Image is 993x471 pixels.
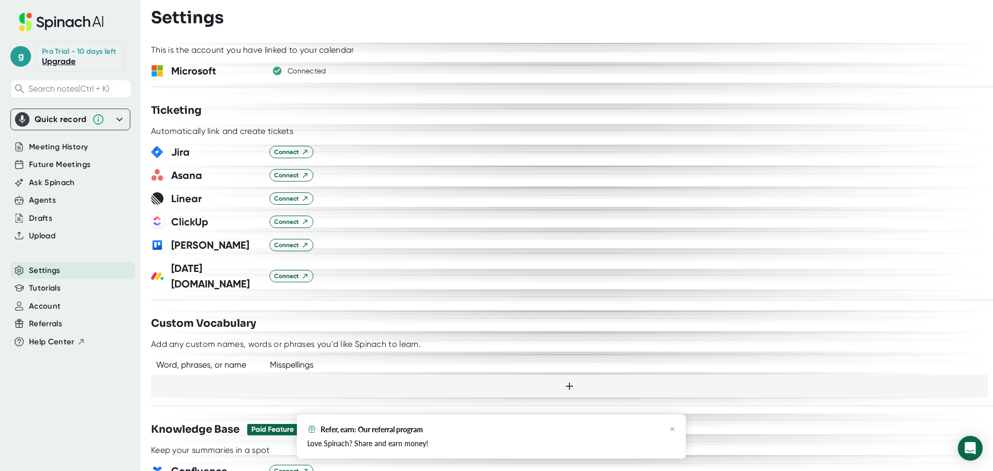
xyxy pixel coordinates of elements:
h3: [DATE][DOMAIN_NAME] [171,261,262,292]
button: Future Meetings [29,159,91,171]
div: Pro Trial - 10 days left [42,47,116,56]
button: Ask Spinach [29,177,75,189]
button: Agents [29,194,56,206]
button: Connect [269,239,313,251]
h3: Settings [151,8,224,27]
h3: Asana [171,168,262,183]
h3: ClickUp [171,214,262,230]
button: Drafts [29,212,52,224]
div: Quick record [15,109,126,130]
button: Connect [269,270,313,282]
h3: Jira [171,144,262,160]
h3: Linear [171,191,262,206]
button: Meeting History [29,141,88,153]
div: Misspellings [270,360,313,370]
span: Connect [274,217,309,226]
span: g [10,46,31,67]
h3: Microsoft [171,63,262,79]
h3: Custom Vocabulary [151,316,256,331]
span: Connect [274,240,309,250]
div: Connected [288,67,326,76]
div: Keep your summaries in a spot [151,445,270,455]
span: Connect [274,147,309,157]
h3: Knowledge Base [151,422,239,437]
button: Referrals [29,318,62,330]
div: Open Intercom Messenger [958,436,983,461]
button: Tutorials [29,282,61,294]
button: Upload [29,230,55,242]
span: Connect [274,194,309,203]
button: Account [29,300,61,312]
h3: [PERSON_NAME] [171,237,262,253]
span: Connect [274,171,309,180]
span: Help Center [29,336,74,348]
span: Search notes (Ctrl + K) [28,84,109,94]
div: Quick record [35,114,87,125]
button: Connect [269,192,313,205]
button: Help Center [29,336,85,348]
div: This is the account you have linked to your calendar [151,45,354,55]
h3: Ticketing [151,103,202,118]
span: Connect [274,271,309,281]
div: Add any custom names, words or phrases you'd like Spinach to learn. [151,339,421,350]
a: Upgrade [42,56,76,66]
button: Connect [269,169,313,181]
div: Automatically link and create tickets [151,126,293,136]
div: Word, phrases, or name [151,360,260,370]
button: Connect [269,216,313,228]
button: Connect [269,146,313,158]
button: Settings [29,265,61,277]
div: Paid Feature [251,425,294,434]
